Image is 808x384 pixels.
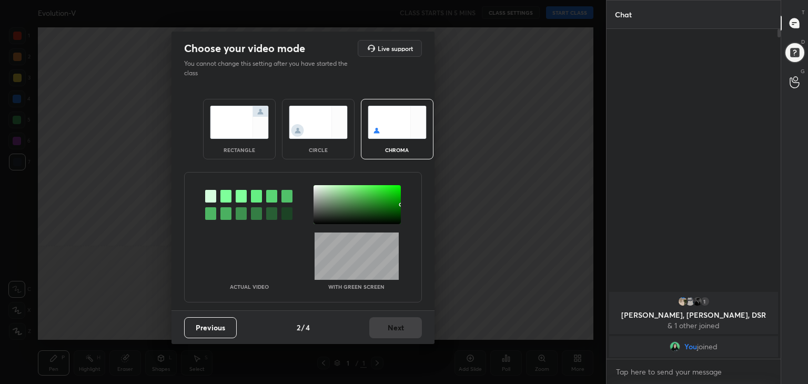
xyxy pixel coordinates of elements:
img: 5e01c8ab15b44107a55e1d181ad5559b.jpg [685,296,695,307]
div: rectangle [218,147,260,153]
img: circleScreenIcon.acc0effb.svg [289,106,348,139]
img: 9a7fcd7d765c4f259b8b688c0b597ba8.jpg [670,341,680,352]
h4: 2 [297,322,300,333]
img: 14397f2209a74b83820b0245bfce1806.jpg [692,296,703,307]
h4: / [301,322,305,333]
p: D [801,38,805,46]
p: You cannot change this setting after you have started the class [184,59,355,78]
p: Actual Video [230,284,269,289]
p: [PERSON_NAME], [PERSON_NAME], DSR [615,311,772,319]
div: circle [297,147,339,153]
div: chroma [376,147,418,153]
button: Previous [184,317,237,338]
h5: Live support [378,45,413,52]
span: You [684,342,697,351]
h2: Choose your video mode [184,42,305,55]
div: grid [607,290,781,359]
p: Chat [607,1,640,28]
img: normalScreenIcon.ae25ed63.svg [210,106,269,139]
p: & 1 other joined [615,321,772,330]
p: T [802,8,805,16]
h4: 4 [306,322,310,333]
p: With green screen [328,284,385,289]
div: 1 [700,296,710,307]
p: G [801,67,805,75]
img: 7e1bbe8cfdf7471ab98db3c7330b9762.jpg [678,296,688,307]
img: chromaScreenIcon.c19ab0a0.svg [368,106,427,139]
span: joined [697,342,718,351]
